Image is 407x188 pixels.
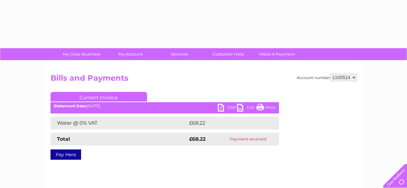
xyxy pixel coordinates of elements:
a: PDF [218,104,237,113]
div: Account number [297,74,357,81]
a: Make A Payment [251,48,304,60]
a: Customer Help [202,48,255,60]
strong: £68.22 [189,136,206,142]
h2: Bills and Payments [51,74,357,86]
a: My Account [104,48,157,60]
div: [DATE] [51,104,279,108]
td: Payment received [217,133,279,146]
a: Pay Here [51,149,81,160]
a: My Clear Business [55,48,108,60]
td: Water @ 0% VAT [51,117,188,130]
strong: Total [57,136,70,142]
a: CSV [237,104,256,113]
a: Current Invoice [51,92,147,102]
td: £68.22 [188,117,266,130]
a: Services [153,48,206,60]
a: Print [256,104,276,113]
b: Statement Date: [54,103,87,108]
